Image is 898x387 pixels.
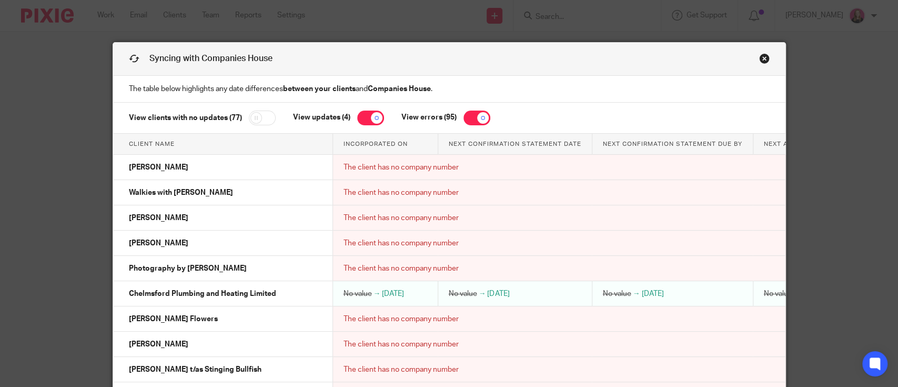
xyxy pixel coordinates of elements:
span: No value [764,290,792,297]
span: → [633,290,640,297]
td: Photography by [PERSON_NAME] [113,256,333,281]
th: Next accounts made up to [753,134,876,155]
span: → [479,290,486,297]
td: [PERSON_NAME] [113,332,333,357]
span: No value [603,290,631,297]
a: Close this dialog window [759,53,770,67]
th: Incorporated on [332,134,438,155]
label: View clients with no updates (77) [129,114,242,121]
th: Next confirmation statement date [438,134,592,155]
td: Walkies with [PERSON_NAME] [113,180,333,205]
span: [DATE] [487,290,509,297]
td: [PERSON_NAME] [113,155,333,180]
span: No value [344,290,372,297]
span: → [374,290,381,297]
th: Next confirmation statement due by [592,134,753,155]
td: [PERSON_NAME] Flowers [113,306,333,332]
span: Syncing with Companies House [149,54,273,63]
strong: Companies House [368,85,431,93]
td: [PERSON_NAME] [113,231,333,256]
td: [PERSON_NAME] t/as Stinging Bullfish [113,357,333,382]
th: Client name [113,134,333,155]
td: Chelmsford Plumbing and Heating Limited [113,281,333,306]
span: [DATE] [641,290,663,297]
p: The table below highlights any date differences and . [113,76,785,103]
span: No value [449,290,477,297]
td: [PERSON_NAME] [113,205,333,231]
span: [DATE] [382,290,404,297]
label: View errors (95) [386,114,457,121]
strong: between your clients [283,85,356,93]
label: View updates (4) [277,114,350,121]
